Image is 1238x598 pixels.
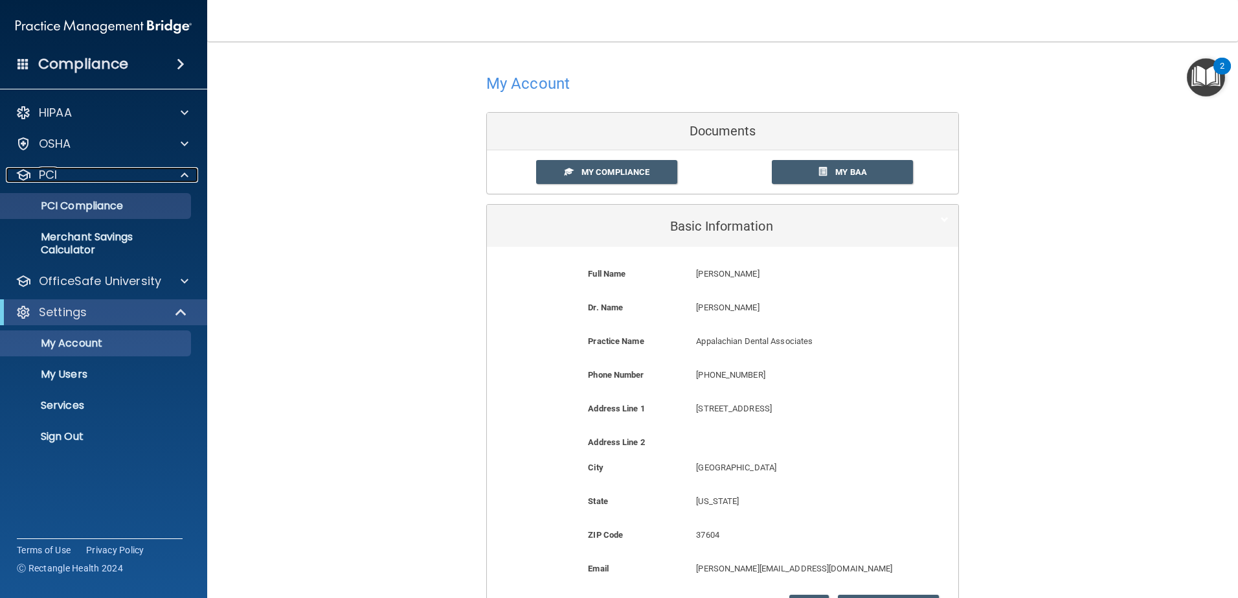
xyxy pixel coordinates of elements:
p: [PHONE_NUMBER] [696,367,893,383]
a: OSHA [16,136,188,152]
b: Address Line 2 [588,437,644,447]
b: Address Line 1 [588,404,644,413]
p: [STREET_ADDRESS] [696,401,893,417]
b: Phone Number [588,370,644,380]
span: My Compliance [581,167,649,177]
a: Terms of Use [17,544,71,557]
b: Practice Name [588,336,644,346]
span: My BAA [835,167,867,177]
b: City [588,463,603,472]
p: PCI [39,167,57,183]
img: PMB logo [16,14,192,40]
p: 37604 [696,527,893,543]
a: PCI [16,167,188,183]
span: Ⓒ Rectangle Health 2024 [17,562,123,575]
b: Email [588,564,609,573]
p: Appalachian Dental Associates [696,334,893,349]
b: Dr. Name [588,303,623,312]
b: Full Name [588,269,625,279]
button: Open Resource Center, 2 new notifications [1187,58,1225,97]
p: Settings [39,305,87,320]
p: [PERSON_NAME][EMAIL_ADDRESS][DOMAIN_NAME] [696,561,893,577]
p: [PERSON_NAME] [696,300,893,316]
p: [GEOGRAPHIC_DATA] [696,460,893,476]
p: [PERSON_NAME] [696,266,893,282]
p: Services [8,399,185,412]
p: OSHA [39,136,71,152]
div: 2 [1220,66,1224,83]
div: Documents [487,113,958,150]
p: My Users [8,368,185,381]
p: PCI Compliance [8,200,185,213]
p: OfficeSafe University [39,273,161,289]
a: Basic Information [497,211,949,240]
a: Settings [16,305,188,320]
p: My Account [8,337,185,350]
b: ZIP Code [588,530,623,540]
h4: My Account [486,75,570,92]
p: Merchant Savings Calculator [8,231,185,257]
p: [US_STATE] [696,494,893,509]
a: HIPAA [16,105,188,121]
p: HIPAA [39,105,72,121]
b: State [588,496,608,506]
a: OfficeSafe University [16,273,188,289]
h4: Compliance [38,55,128,73]
h5: Basic Information [497,219,909,233]
p: Sign Out [8,430,185,443]
a: Privacy Policy [86,544,144,557]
